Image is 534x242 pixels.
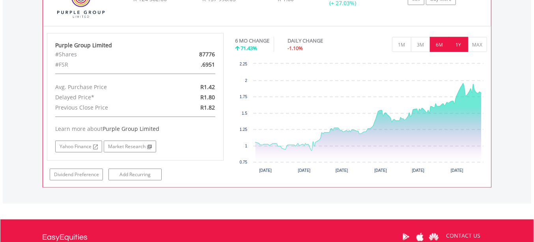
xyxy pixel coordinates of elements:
[49,92,164,102] div: Delayed Price*
[235,60,487,178] svg: Interactive chart
[50,169,103,181] a: Dividend Preference
[200,104,215,111] span: R1.82
[335,168,348,173] text: [DATE]
[259,168,272,173] text: [DATE]
[239,62,247,66] text: 2.25
[449,37,468,52] button: 1Y
[49,102,164,113] div: Previous Close Price
[411,37,430,52] button: 3M
[412,168,424,173] text: [DATE]
[55,41,215,49] div: Purple Group Limited
[430,37,449,52] button: 6M
[392,37,411,52] button: 1M
[49,82,164,92] div: Avg. Purchase Price
[235,60,487,178] div: Chart. Highcharts interactive chart.
[298,168,310,173] text: [DATE]
[239,127,247,132] text: 1.25
[103,125,159,132] span: Purple Group Limited
[468,37,487,52] button: MAX
[245,78,247,83] text: 2
[288,45,303,52] span: -1.10%
[55,141,102,153] a: Yahoo Finance
[241,45,258,52] span: 71.43%
[242,111,247,115] text: 1.5
[49,60,164,70] div: #FSR
[239,160,247,164] text: 0.75
[200,83,215,91] span: R1.42
[164,49,221,60] div: 87776
[239,95,247,99] text: 1.75
[55,125,215,133] div: Learn more about
[108,169,162,181] a: Add Recurring
[235,37,270,45] div: 6 MO CHANGE
[49,49,164,60] div: #Shares
[288,37,351,45] div: DAILY CHANGE
[245,144,247,148] text: 1
[451,168,463,173] text: [DATE]
[104,141,156,153] a: Market Research
[164,60,221,70] div: .6951
[374,168,387,173] text: [DATE]
[200,93,215,101] span: R1.80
